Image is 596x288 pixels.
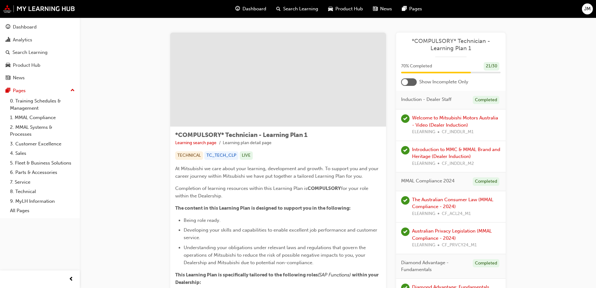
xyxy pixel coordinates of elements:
span: Search Learning [283,5,318,13]
span: (SAP Functions) [318,272,351,278]
span: within your Dealership: [175,272,380,285]
span: 70 % Completed [401,63,432,70]
span: ELEARNING [412,128,435,136]
a: All Pages [8,206,77,216]
a: 3. Customer Excellence [8,139,77,149]
a: Australian Privacy Legislation (MMAL Compliance - 2024) [412,228,492,241]
a: 9. MyLH Information [8,196,77,206]
a: Analytics [3,34,77,46]
span: CF_PRVCY24_M1 [442,242,477,249]
a: search-iconSearch Learning [271,3,323,15]
a: The Australian Consumer Law (MMAL Compliance - 2024) [412,197,493,210]
a: Product Hub [3,60,77,71]
a: news-iconNews [368,3,397,15]
span: COMPULSORY [308,186,341,191]
a: 1. MMAL Compliance [8,113,77,123]
a: 2. MMAL Systems & Processes [8,123,77,139]
span: guage-icon [235,5,240,13]
div: LIVE [240,151,253,160]
span: MMAL Compliance 2024 [401,177,455,185]
span: Understanding your obligations under relevant laws and regulations that govern the operations of ... [184,245,367,265]
button: Pages [3,85,77,97]
a: *COMPULSORY* Technician - Learning Plan 1 [401,38,501,52]
a: News [3,72,77,84]
li: Learning plan detail page [223,139,272,147]
span: Being role ready. [184,217,221,223]
div: TECHNICAL [175,151,203,160]
span: search-icon [276,5,281,13]
span: for your role within the Dealership. [175,186,369,199]
a: Welcome to Mitsubishi Motors Australia - Video (Dealer Induction) [412,115,498,128]
div: Product Hub [13,62,40,69]
a: Search Learning [3,47,77,58]
a: 0. Training Schedules & Management [8,96,77,113]
span: chart-icon [6,37,10,43]
button: DashboardAnalyticsSearch LearningProduct HubNews [3,20,77,85]
span: CF_INDDLR_M2 [442,160,474,167]
span: ELEARNING [412,210,435,217]
span: JM [584,5,591,13]
a: 5. Fleet & Business Solutions [8,158,77,168]
span: learningRecordVerb_PASS-icon [401,228,410,236]
span: The content in this Learning Plan is designed to support you in the following: [175,205,351,211]
a: Dashboard [3,21,77,33]
span: ELEARNING [412,242,435,249]
span: search-icon [6,50,10,55]
span: learningRecordVerb_PASS-icon [401,196,410,205]
a: Introduction to MMC & MMAL Brand and Heritage (Dealer Induction) [412,147,500,160]
a: 4. Sales [8,149,77,158]
span: up-icon [70,86,75,95]
span: news-icon [6,75,10,81]
a: 6. Parts & Accessories [8,168,77,177]
div: Completed [473,259,499,268]
span: CF_ACL24_M1 [442,210,471,217]
a: 8. Technical [8,187,77,196]
span: This Learning Plan is specifically tailored to the following roles [175,272,318,278]
span: learningRecordVerb_COMPLETE-icon [401,114,410,123]
span: CF_INDDLR_M1 [442,128,474,136]
span: Diamond Advantage - Fundamentals [401,259,468,273]
a: car-iconProduct Hub [323,3,368,15]
div: 21 / 30 [484,62,499,71]
span: prev-icon [69,275,74,283]
span: pages-icon [402,5,407,13]
span: Show Incomplete Only [419,78,468,86]
span: At Mitsubishi we care about your learning, development and growth. To support you and your career... [175,166,380,179]
span: learningRecordVerb_PASS-icon [401,146,410,154]
div: Dashboard [13,24,37,31]
span: *COMPULSORY* Technician - Learning Plan 1 [175,131,308,139]
div: TC_TECH_CLP [204,151,238,160]
div: News [13,74,25,81]
div: Pages [13,87,26,94]
button: JM [582,3,593,14]
a: Learning search page [175,140,216,145]
a: pages-iconPages [397,3,427,15]
span: car-icon [6,63,10,68]
span: ELEARNING [412,160,435,167]
span: Induction - Dealer Staff [401,96,451,103]
a: 7. Service [8,177,77,187]
span: news-icon [373,5,378,13]
div: Search Learning [13,49,48,56]
span: car-icon [328,5,333,13]
span: Dashboard [242,5,266,13]
div: Analytics [13,36,32,44]
div: Completed [473,96,499,104]
a: guage-iconDashboard [230,3,271,15]
span: Completion of learning resources within this Learning Plan is [175,186,308,191]
div: Completed [473,177,499,186]
span: Developing your skills and capabilities to enable excellent job performance and customer service. [184,227,379,240]
span: Pages [409,5,422,13]
span: guage-icon [6,24,10,30]
span: Product Hub [335,5,363,13]
span: pages-icon [6,88,10,94]
img: mmal [3,5,75,13]
span: News [380,5,392,13]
